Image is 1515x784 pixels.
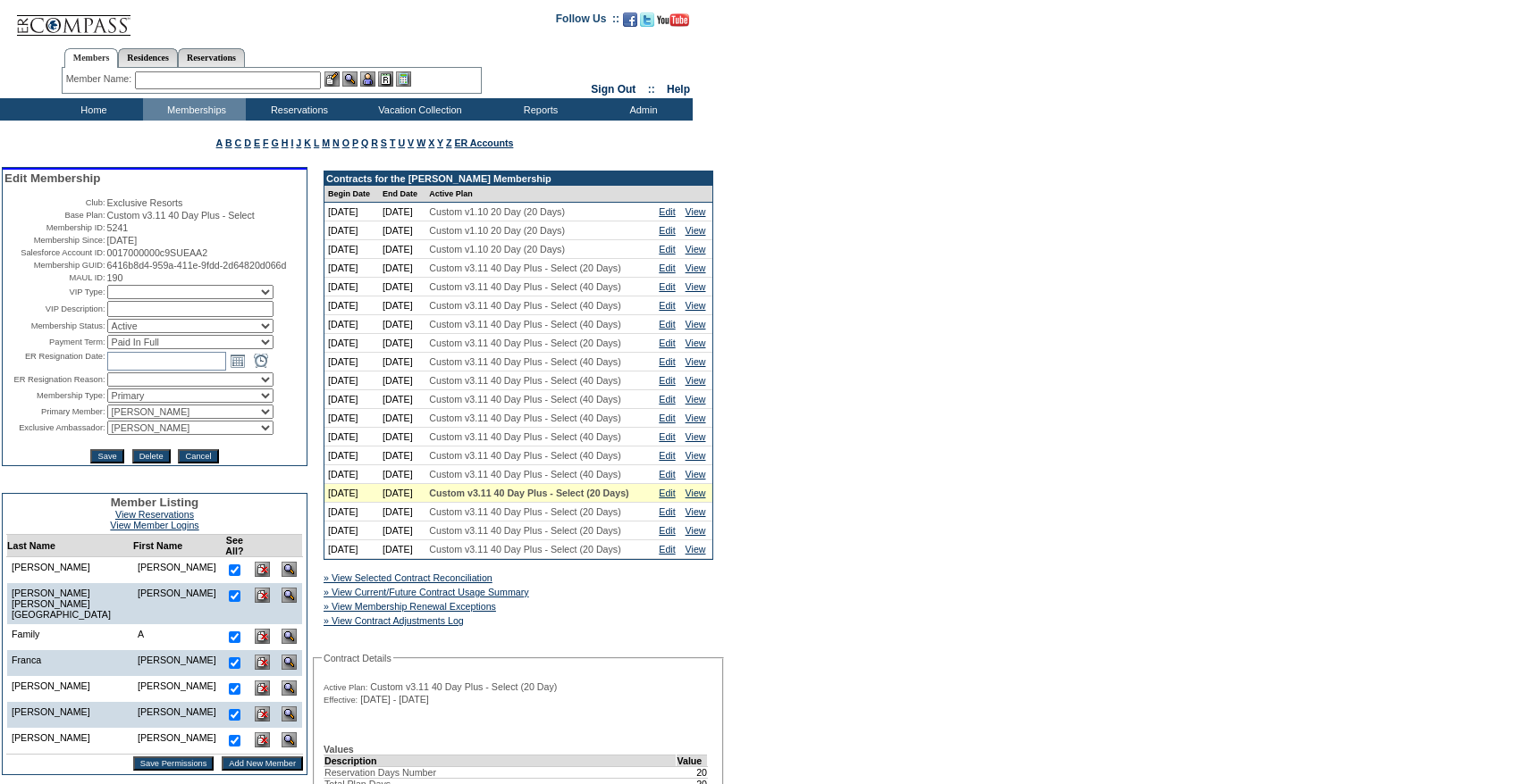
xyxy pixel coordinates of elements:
td: End Date [379,186,425,203]
a: Become our fan on Facebook [623,18,637,29]
a: Y [437,138,443,148]
a: View [686,206,706,217]
td: Salesforce Account ID: [4,247,105,258]
a: K [304,138,311,148]
span: Custom v3.11 40 Day Plus - Select (20 Days) [429,506,620,517]
a: Edit [659,450,675,461]
td: [DATE] [324,465,379,484]
img: Delete [255,655,270,670]
td: Family [7,624,134,650]
td: [DATE] [379,315,425,334]
td: [DATE] [324,503,379,521]
span: Custom v1.10 20 Day (20 Days) [429,225,565,236]
td: Description [324,755,677,766]
a: Edit [659,375,675,386]
img: Follow us on Twitter [640,13,654,27]
a: View [686,525,706,536]
td: ER Resignation Date: [4,351,105,371]
a: Edit [659,281,675,292]
td: Franca [7,650,134,676]
a: Open the calendar popup. [228,351,248,371]
a: C [235,138,242,148]
a: Edit [659,506,675,517]
span: Custom v3.11 40 Day Plus - Select (40 Days) [429,356,620,367]
td: [PERSON_NAME] [133,650,221,676]
a: View [686,488,706,498]
td: [DATE] [324,315,379,334]
span: Custom v3.11 40 Day Plus - Select (20 Day) [370,681,557,692]
a: Edit [659,263,675,273]
span: Custom v3.11 40 Day Plus - Select (20 Days) [429,525,620,536]
span: Custom v1.10 20 Day (20 Days) [429,244,565,254]
td: [DATE] [324,428,379,446]
a: P [352,138,358,148]
a: F [263,138,269,148]
a: W [417,138,425,148]
td: [PERSON_NAME] [PERSON_NAME][GEOGRAPHIC_DATA] [7,583,134,624]
td: [DATE] [324,259,379,278]
td: [DATE] [324,409,379,428]
a: » View Membership Renewal Exceptions [324,601,496,612]
a: » View Selected Contract Reconciliation [324,572,492,583]
td: Membership ID: [4,222,105,233]
a: View [686,394,706,405]
td: [DATE] [324,296,379,315]
img: View Dashboard [282,588,297,603]
img: Reservations [378,71,393,87]
a: » View Current/Future Contract Usage Summary [324,587,529,597]
a: Z [446,138,452,148]
span: Edit Membership [4,171,100,185]
a: Reservations [178,48,245,67]
td: [DATE] [324,240,379,259]
td: See All? [221,535,248,557]
a: View [686,319,706,329]
a: View [686,338,706,348]
td: Home [40,98,143,121]
input: Delete [132,449,171,463]
span: Reservation Days Number [324,767,436,778]
span: Custom v1.10 20 Day (20 Days) [429,206,565,217]
a: View Member Logins [110,520,198,530]
a: H [282,138,289,148]
span: Custom v3.11 40 Day Plus - Select (40 Days) [429,450,620,461]
a: View [686,300,706,311]
td: [DATE] [324,353,379,371]
td: Membership Type: [4,388,105,403]
a: J [296,138,301,148]
td: Admin [590,98,693,121]
td: [PERSON_NAME] [7,557,134,584]
a: O [342,138,349,148]
a: Open the time view popup. [251,351,271,371]
legend: Contract Details [322,653,393,663]
a: » View Contract Adjustments Log [324,615,464,626]
a: Edit [659,338,675,348]
a: View [686,431,706,442]
td: [DATE] [324,540,379,559]
span: Active Plan: [324,682,367,693]
input: Save [90,449,123,463]
img: View Dashboard [282,562,297,577]
img: Delete [255,588,270,603]
a: R [371,138,378,148]
td: Vacation Collection [349,98,487,121]
img: View Dashboard [282,629,297,644]
span: Custom v3.11 40 Day Plus - Select (40 Days) [429,319,620,329]
span: Custom v3.11 40 Day Plus - Select (40 Days) [429,394,620,405]
a: V [408,138,414,148]
td: Follow Us :: [556,11,619,32]
span: Custom v3.11 40 Day Plus - Select (40 Days) [429,413,620,423]
td: [DATE] [324,278,379,296]
input: Save Permissions [133,756,215,771]
td: [DATE] [324,203,379,221]
a: G [271,138,278,148]
a: Edit [659,244,675,254]
td: Primary Member: [4,405,105,419]
span: Custom v3.11 40 Day Plus - Select (40 Days) [429,300,620,311]
td: [DATE] [379,371,425,390]
td: [PERSON_NAME] [133,728,221,755]
span: [DATE] [107,235,138,246]
td: ER Resignation Reason: [4,372,105,387]
td: [DATE] [379,221,425,240]
span: Exclusive Resorts [107,197,183,208]
a: Edit [659,356,675,367]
